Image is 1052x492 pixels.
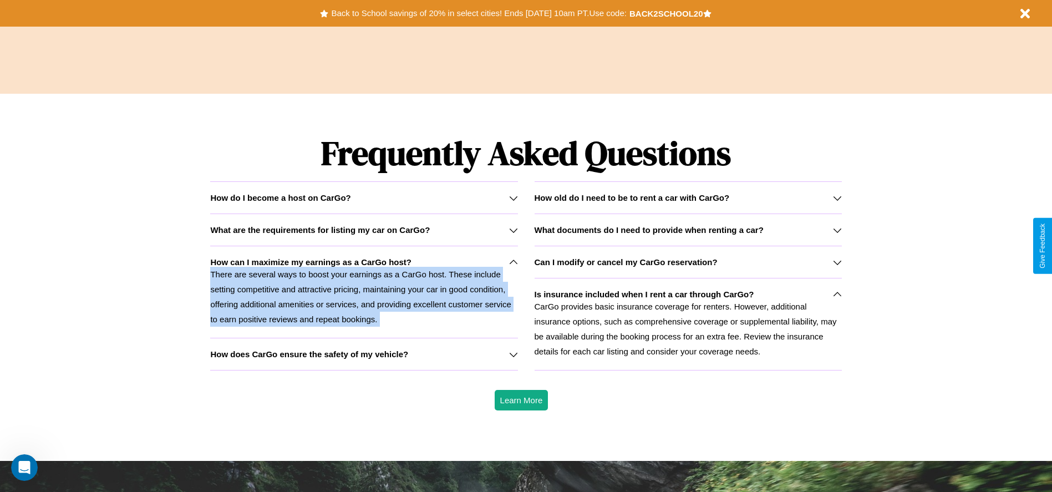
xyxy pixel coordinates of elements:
h3: What are the requirements for listing my car on CarGo? [210,225,430,235]
h3: How does CarGo ensure the safety of my vehicle? [210,349,408,359]
b: BACK2SCHOOL20 [629,9,703,18]
button: Back to School savings of 20% in select cities! Ends [DATE] 10am PT.Use code: [328,6,629,21]
h1: Frequently Asked Questions [210,125,841,181]
h3: How old do I need to be to rent a car with CarGo? [535,193,730,202]
p: CarGo provides basic insurance coverage for renters. However, additional insurance options, such ... [535,299,842,359]
h3: How can I maximize my earnings as a CarGo host? [210,257,411,267]
h3: What documents do I need to provide when renting a car? [535,225,764,235]
p: There are several ways to boost your earnings as a CarGo host. These include setting competitive ... [210,267,517,327]
button: Learn More [495,390,548,410]
div: Give Feedback [1039,224,1046,268]
h3: How do I become a host on CarGo? [210,193,350,202]
h3: Can I modify or cancel my CarGo reservation? [535,257,718,267]
h3: Is insurance included when I rent a car through CarGo? [535,290,754,299]
iframe: Intercom live chat [11,454,38,481]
